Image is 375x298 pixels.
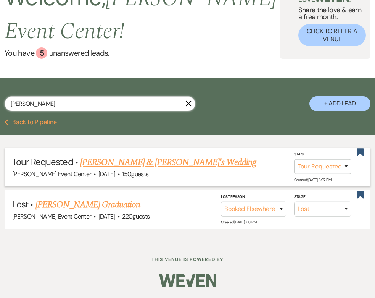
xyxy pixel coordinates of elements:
[12,212,91,220] span: [PERSON_NAME] Event Center
[98,212,115,220] span: [DATE]
[35,198,140,212] a: [PERSON_NAME] Graduation
[98,170,115,178] span: [DATE]
[221,193,286,200] label: Lost Reason
[122,170,148,178] span: 150 guests
[294,177,331,182] span: Created: [DATE] 3:07 PM
[221,219,256,224] span: Created: [DATE] 7:18 PM
[12,170,91,178] span: [PERSON_NAME] Event Center
[309,96,370,111] button: + Add Lead
[294,193,351,200] label: Stage:
[298,24,366,46] button: Click to Refer a Venue
[122,212,150,220] span: 220 guests
[159,269,216,296] img: Weven Logo
[5,47,280,59] a: You have 5 unanswered leads.
[294,151,351,157] label: Stage:
[80,155,256,169] a: [PERSON_NAME] & [PERSON_NAME]'s Wedding
[5,96,195,111] input: Search by name, event date, email address or phone number
[12,198,28,210] span: Lost
[12,156,73,168] span: Tour Requested
[5,119,57,125] button: Back to Pipeline
[36,47,47,59] div: 5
